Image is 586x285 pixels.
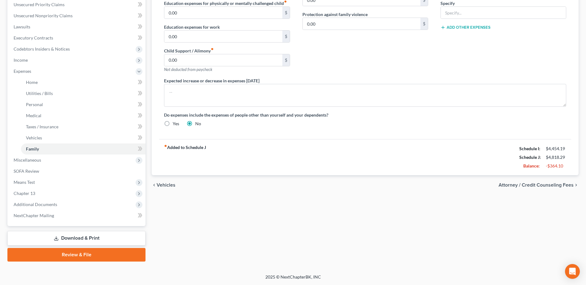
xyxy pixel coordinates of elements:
span: Income [14,57,28,63]
span: Not deducted from paycheck [164,67,212,72]
span: Vehicles [157,183,175,188]
input: -- [164,31,282,42]
strong: Added to Schedule J [164,144,206,170]
span: Unsecured Priority Claims [14,2,65,7]
div: $ [282,7,290,19]
span: Executory Contracts [14,35,53,40]
input: -- [303,18,420,30]
input: Specify... [441,7,566,19]
div: 2025 © NextChapterBK, INC [117,274,469,285]
a: Home [21,77,145,88]
span: Family [26,146,39,151]
div: -$364.10 [546,163,566,169]
a: Medical [21,110,145,121]
span: Home [26,80,38,85]
label: Child Support / Alimony [164,47,214,54]
input: -- [164,54,282,66]
span: SOFA Review [14,168,39,174]
span: Means Test [14,180,35,185]
strong: Schedule I: [519,146,540,151]
a: Vehicles [21,132,145,143]
a: Lawsuits [9,21,145,32]
div: $ [420,18,428,30]
span: Codebtors Insiders & Notices [14,46,70,52]
span: Chapter 13 [14,191,35,196]
a: Review & File [7,248,145,262]
span: Taxes / Insurance [26,124,58,129]
label: Protection against family violence [302,11,368,18]
span: Expenses [14,68,31,74]
a: NextChapter Mailing [9,210,145,221]
i: fiber_manual_record [211,47,214,51]
a: Family [21,143,145,155]
span: Attorney / Credit Counseling Fees [499,183,574,188]
i: chevron_right [574,183,579,188]
div: $ [282,31,290,42]
a: Executory Contracts [9,32,145,43]
span: Unsecured Nonpriority Claims [14,13,73,18]
label: No [195,121,201,127]
strong: Balance: [523,163,540,168]
a: Download & Print [7,231,145,246]
a: Personal [21,99,145,110]
a: Utilities / Bills [21,88,145,99]
div: Open Intercom Messenger [565,264,580,279]
span: Personal [26,102,43,107]
label: Do expenses include the expenses of people other than yourself and your dependents? [164,112,566,118]
span: Lawsuits [14,24,30,29]
span: Additional Documents [14,202,57,207]
div: $4,818.29 [546,154,566,160]
label: Education expenses for work [164,24,220,30]
i: fiber_manual_record [164,144,167,147]
span: Medical [26,113,41,118]
span: Miscellaneous [14,157,41,163]
div: $4,454.19 [546,146,566,152]
span: Utilities / Bills [26,91,53,96]
span: NextChapter Mailing [14,213,54,218]
a: Unsecured Nonpriority Claims [9,10,145,21]
label: Yes [173,121,179,127]
a: Taxes / Insurance [21,121,145,132]
button: Attorney / Credit Counseling Fees chevron_right [499,183,579,188]
i: chevron_left [152,183,157,188]
button: Add Other Expenses [441,25,491,30]
strong: Schedule J: [519,155,541,160]
div: $ [282,54,290,66]
label: Expected increase or decrease in expenses [DATE] [164,77,259,84]
a: SOFA Review [9,166,145,177]
button: chevron_left Vehicles [152,183,175,188]
span: Vehicles [26,135,42,140]
input: -- [164,7,282,19]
